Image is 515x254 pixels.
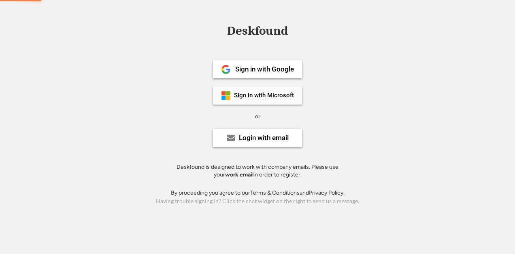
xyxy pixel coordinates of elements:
[239,134,289,141] div: Login with email
[225,171,253,178] strong: work email
[255,113,260,121] div: or
[309,189,345,196] a: Privacy Policy.
[250,189,300,196] a: Terms & Conditions
[234,92,294,99] div: Sign in with Microsoft
[221,91,231,101] img: ms-symbollockup_mssymbol_19.png
[235,66,294,73] div: Sign in with Google
[221,65,231,74] img: 1024px-Google__G__Logo.svg.png
[171,189,345,197] div: By proceeding you agree to our and
[166,163,349,179] div: Deskfound is designed to work with company emails. Please use your in order to register.
[223,25,292,37] div: Deskfound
